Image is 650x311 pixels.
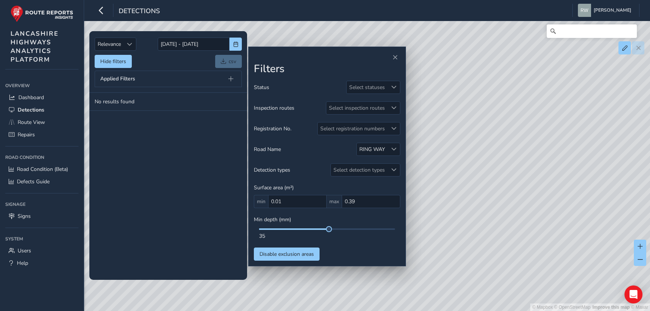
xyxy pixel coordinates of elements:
div: Road Condition [5,152,78,163]
span: Detections [18,106,44,113]
a: Detections [5,104,78,116]
div: Signage [5,199,78,210]
button: [PERSON_NAME] [578,4,634,17]
a: Repairs [5,128,78,141]
div: Open Intercom Messenger [624,285,642,303]
div: Select inspection routes [326,102,388,114]
span: Status [254,84,269,91]
div: Select detection types [331,164,388,176]
span: [PERSON_NAME] [594,4,631,17]
span: Detections [119,6,160,17]
span: Repairs [18,131,35,138]
a: Signs [5,210,78,222]
a: Defects Guide [5,175,78,188]
span: Road Name [254,146,281,153]
img: diamond-layout [578,4,591,17]
span: Road Condition (Beta) [17,166,68,173]
div: System [5,233,78,245]
img: rr logo [11,5,73,22]
button: Close [390,52,400,63]
span: Route View [18,119,45,126]
span: Applied Filters [100,76,135,82]
div: Overview [5,80,78,91]
a: csv [215,55,242,68]
input: 0 [268,195,327,208]
span: Users [18,247,31,254]
span: max [327,195,342,208]
input: 0 [342,195,400,208]
span: Defects Guide [17,178,50,185]
span: Dashboard [18,94,44,101]
a: Dashboard [5,91,78,104]
a: Help [5,257,78,269]
div: Sort by Date [124,38,136,50]
div: Select registration numbers [318,122,388,135]
div: 35 [259,232,395,240]
a: Users [5,245,78,257]
button: Disable exclusion areas [254,248,320,261]
h2: Filters [254,63,400,75]
button: Hide filters [95,55,132,68]
input: Search [547,24,637,38]
td: No results found [89,93,247,111]
a: Route View [5,116,78,128]
div: RING WAY [359,146,385,153]
span: min [254,195,268,208]
span: Registration No. [254,125,291,132]
span: Inspection routes [254,104,294,112]
div: Select statuses [347,81,388,94]
span: Relevance [95,38,124,50]
a: Road Condition (Beta) [5,163,78,175]
span: Signs [18,213,31,220]
span: Detection types [254,166,290,174]
span: Min depth (mm) [254,216,291,223]
span: Surface area (m²) [254,184,294,191]
span: LANCASHIRE HIGHWAYS ANALYTICS PLATFORM [11,29,59,64]
span: Help [17,260,28,267]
